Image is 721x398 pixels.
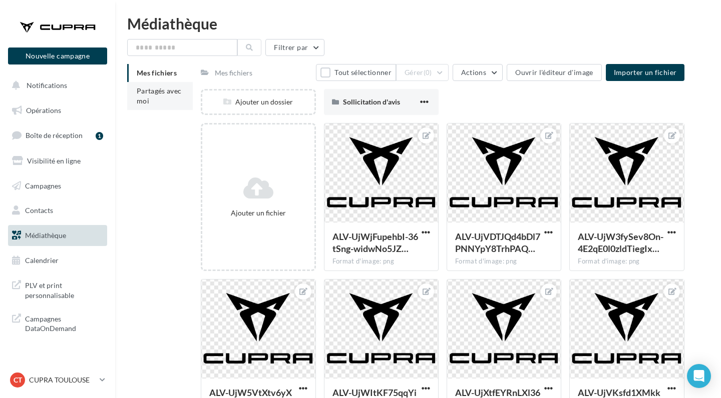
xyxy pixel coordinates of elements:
[6,225,109,246] a: Médiathèque
[25,256,59,264] span: Calendrier
[606,64,685,81] button: Importer un fichier
[6,100,109,121] a: Opérations
[614,68,677,76] span: Importer un fichier
[578,231,663,254] span: ALV-UjW3fySev8On-4E2qE0l0zldTiegIxSyZ11br3Tn8z1CxKOzJ_7s
[6,150,109,171] a: Visibilité en ligne
[265,39,324,56] button: Filtrer par
[6,124,109,146] a: Boîte de réception1
[316,64,396,81] button: Tout sélectionner
[6,274,109,304] a: PLV et print personnalisable
[455,231,540,254] span: ALV-UjVDTJQd4bDl7PNNYpY8TrhPAQHgD611TKU8JWYUH1SiC5f4Tz6p
[26,106,61,114] span: Opérations
[396,64,449,81] button: Gérer(0)
[25,206,53,214] span: Contacts
[578,257,675,266] div: Format d'image: png
[332,231,418,254] span: ALV-UjWjFupehbI-36tSng-widwNo5JZdcfiDXQ8VVkBzRWwlNvjZC2w
[127,16,709,31] div: Médiathèque
[453,64,503,81] button: Actions
[332,257,430,266] div: Format d'image: png
[6,308,109,337] a: Campagnes DataOnDemand
[25,181,61,189] span: Campagnes
[26,131,83,139] span: Boîte de réception
[206,208,310,218] div: Ajouter un fichier
[25,231,66,239] span: Médiathèque
[455,257,553,266] div: Format d'image: png
[6,75,105,96] button: Notifications
[6,250,109,271] a: Calendrier
[8,47,107,64] button: Nouvelle campagne
[25,278,103,300] span: PLV et print personnalisable
[6,200,109,221] a: Contacts
[96,132,103,140] div: 1
[29,375,96,385] p: CUPRA TOULOUSE
[27,81,67,89] span: Notifications
[8,370,107,389] a: CT CUPRA TOULOUSE
[14,375,22,385] span: CT
[424,68,432,76] span: (0)
[6,175,109,196] a: Campagnes
[25,312,103,333] span: Campagnes DataOnDemand
[202,97,314,107] div: Ajouter un dossier
[137,68,177,77] span: Mes fichiers
[461,68,486,76] span: Actions
[27,156,81,165] span: Visibilité en ligne
[137,86,182,105] span: Partagés avec moi
[687,364,711,388] div: Open Intercom Messenger
[507,64,601,81] button: Ouvrir l'éditeur d'image
[215,68,252,78] div: Mes fichiers
[343,97,400,106] span: Sollicitation d'avis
